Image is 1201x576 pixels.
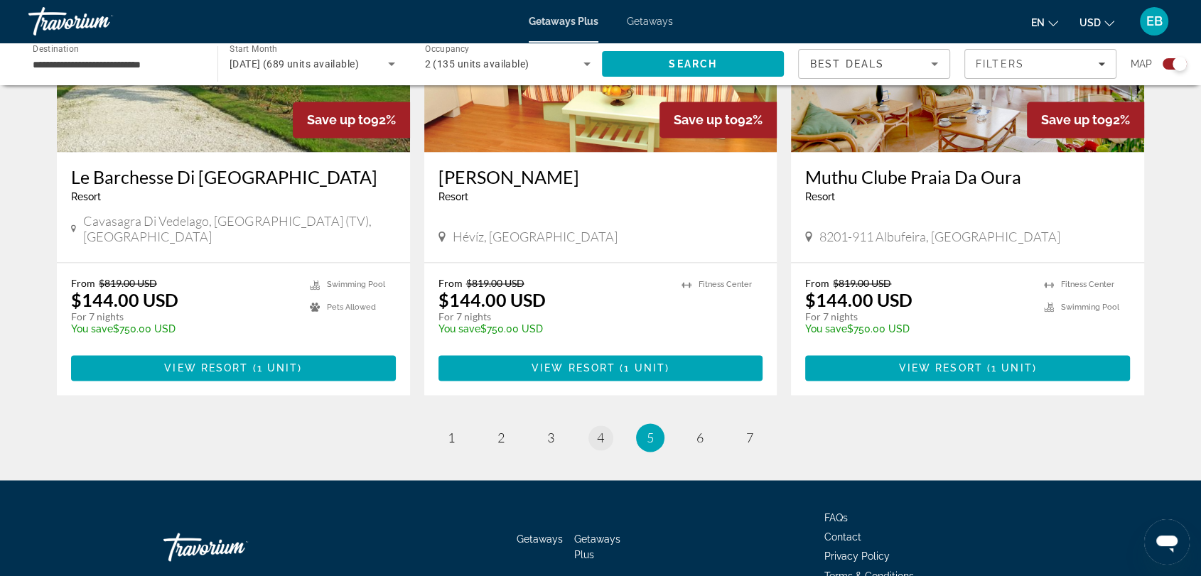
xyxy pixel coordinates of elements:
[438,323,668,335] p: $750.00 USD
[805,323,1030,335] p: $750.00 USD
[327,280,385,289] span: Swimming Pool
[696,430,704,445] span: 6
[438,355,763,381] button: View Resort(1 unit)
[529,16,598,27] a: Getaways Plus
[71,166,396,188] a: Le Barchesse Di [GEOGRAPHIC_DATA]
[976,58,1024,70] span: Filters
[602,51,784,77] button: Search
[1031,12,1058,33] button: Change language
[824,531,861,543] a: Contact
[163,526,306,568] a: Go Home
[57,423,1144,452] nav: Pagination
[824,512,848,523] a: FAQs
[28,3,171,40] a: Travorium
[805,323,847,335] span: You save
[833,277,891,289] span: $819.00 USD
[71,323,113,335] span: You save
[805,355,1130,381] button: View Resort(1 unit)
[964,49,1116,79] button: Filters
[615,362,669,374] span: ( )
[824,550,890,562] a: Privacy Policy
[425,44,470,54] span: Occupancy
[517,533,563,545] a: Getaways
[438,166,763,188] a: [PERSON_NAME]
[293,102,410,138] div: 92%
[230,58,359,70] span: [DATE] (689 units available)
[805,191,835,202] span: Resort
[71,355,396,381] button: View Resort(1 unit)
[899,362,983,374] span: View Resort
[453,229,618,244] span: Hévíz, [GEOGRAPHIC_DATA]
[805,166,1130,188] a: Muthu Clube Praia Da Oura
[627,16,673,27] a: Getaways
[71,191,101,202] span: Resort
[669,58,717,70] span: Search
[819,229,1060,244] span: 8201-911 Albufeira, [GEOGRAPHIC_DATA]
[71,277,95,289] span: From
[83,213,395,244] span: Cavasagra di Vedelago, [GEOGRAPHIC_DATA] (TV), [GEOGRAPHIC_DATA]
[71,310,296,323] p: For 7 nights
[257,362,298,374] span: 1 unit
[438,323,480,335] span: You save
[99,277,157,289] span: $819.00 USD
[991,362,1033,374] span: 1 unit
[497,430,505,445] span: 2
[1061,280,1114,289] span: Fitness Center
[71,323,296,335] p: $750.00 USD
[1031,17,1045,28] span: en
[1131,54,1152,74] span: Map
[248,362,302,374] span: ( )
[659,102,777,138] div: 92%
[438,191,468,202] span: Resort
[699,280,752,289] span: Fitness Center
[1079,17,1101,28] span: USD
[1136,6,1173,36] button: User Menu
[1079,12,1114,33] button: Change currency
[71,289,178,310] p: $144.00 USD
[805,277,829,289] span: From
[1061,303,1119,312] span: Swimming Pool
[547,430,554,445] span: 3
[574,533,620,560] a: Getaways Plus
[805,289,912,310] p: $144.00 USD
[1146,14,1163,28] span: EB
[438,310,668,323] p: For 7 nights
[597,430,604,445] span: 4
[327,303,376,312] span: Pets Allowed
[307,112,371,127] span: Save up to
[164,362,248,374] span: View Resort
[438,277,463,289] span: From
[448,430,455,445] span: 1
[466,277,524,289] span: $819.00 USD
[1144,519,1190,565] iframe: Button to launch messaging window
[1041,112,1105,127] span: Save up to
[1027,102,1144,138] div: 92%
[425,58,529,70] span: 2 (135 units available)
[230,44,277,54] span: Start Month
[532,362,615,374] span: View Resort
[438,289,546,310] p: $144.00 USD
[33,56,199,73] input: Select destination
[33,43,79,53] span: Destination
[805,310,1030,323] p: For 7 nights
[674,112,738,127] span: Save up to
[983,362,1037,374] span: ( )
[746,430,753,445] span: 7
[810,55,938,72] mat-select: Sort by
[810,58,884,70] span: Best Deals
[647,430,654,445] span: 5
[624,362,665,374] span: 1 unit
